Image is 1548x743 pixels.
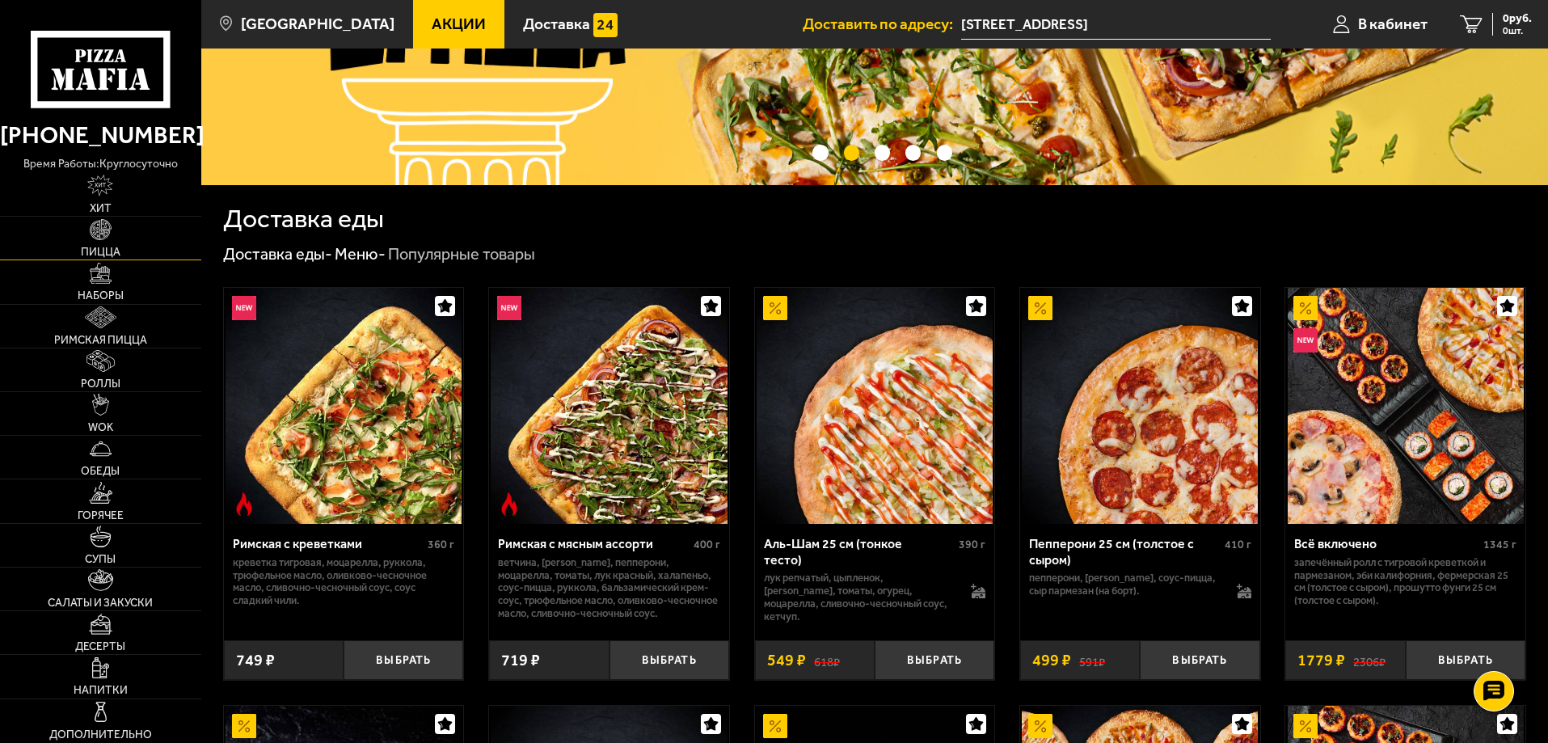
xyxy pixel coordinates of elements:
[388,244,535,265] div: Популярные товары
[609,640,729,680] button: Выбрать
[1079,652,1105,669] s: 591 ₽
[1028,296,1052,320] img: Акционный
[1358,16,1428,32] span: В кабинет
[1029,572,1221,597] p: пепперони, [PERSON_NAME], соус-пицца, сыр пармезан (на борт).
[233,556,455,608] p: креветка тигровая, моцарелла, руккола, трюфельное масло, оливково-чесночное масло, сливочно-чесно...
[428,538,454,551] span: 360 г
[498,536,690,551] div: Римская с мясным ассорти
[1294,536,1479,551] div: Всё включено
[763,296,787,320] img: Акционный
[232,492,256,517] img: Острое блюдо
[763,714,787,738] img: Акционный
[1503,13,1532,24] span: 0 руб.
[224,288,464,524] a: НовинкаОстрое блюдоРимская с креветками
[803,16,961,32] span: Доставить по адресу:
[755,288,995,524] a: АкционныйАль-Шам 25 см (тонкое тесто)
[1022,288,1258,524] img: Пепперони 25 см (толстое с сыром)
[1353,652,1386,669] s: 2306 ₽
[1028,714,1052,738] img: Акционный
[49,729,152,741] span: Дополнительно
[875,145,890,160] button: точки переключения
[814,652,840,669] s: 618 ₽
[1288,288,1524,524] img: Всё включено
[1140,640,1259,680] button: Выбрать
[844,145,859,160] button: точки переключения
[233,536,424,551] div: Римская с креветками
[78,510,124,521] span: Горячее
[232,296,256,320] img: Новинка
[1293,714,1318,738] img: Акционный
[937,145,952,160] button: точки переключения
[905,145,921,160] button: точки переключения
[1503,26,1532,36] span: 0 шт.
[1225,538,1251,551] span: 410 г
[223,206,384,232] h1: Доставка еды
[74,685,128,696] span: Напитки
[961,10,1271,40] span: Россия, Санкт-Петербург, Гражданский проспект, 122к1
[767,652,806,669] span: 549 ₽
[501,652,540,669] span: 719 ₽
[81,378,120,390] span: Роллы
[694,538,720,551] span: 400 г
[48,597,153,609] span: Салаты и закуски
[1020,288,1260,524] a: АкционныйПепперони 25 см (толстое с сыром)
[1406,640,1525,680] button: Выбрать
[764,572,955,623] p: лук репчатый, цыпленок, [PERSON_NAME], томаты, огурец, моцарелла, сливочно-чесночный соус, кетчуп.
[223,244,332,264] a: Доставка еды-
[236,652,275,669] span: 749 ₽
[497,296,521,320] img: Новинка
[90,203,112,214] span: Хит
[812,145,828,160] button: точки переключения
[1483,538,1516,551] span: 1345 г
[78,290,124,302] span: Наборы
[1297,652,1345,669] span: 1779 ₽
[1294,556,1516,608] p: Запечённый ролл с тигровой креветкой и пармезаном, Эби Калифорния, Фермерская 25 см (толстое с сы...
[226,288,462,524] img: Римская с креветками
[491,288,727,524] img: Римская с мясным ассорти
[497,492,521,517] img: Острое блюдо
[335,244,386,264] a: Меню-
[489,288,729,524] a: НовинкаОстрое блюдоРимская с мясным ассорти
[232,714,256,738] img: Акционный
[1029,536,1221,567] div: Пепперони 25 см (толстое с сыром)
[757,288,993,524] img: Аль-Шам 25 см (тонкое тесто)
[1285,288,1525,524] a: АкционныйНовинкаВсё включено
[961,10,1271,40] input: Ваш адрес доставки
[81,247,120,258] span: Пицца
[54,335,147,346] span: Римская пицца
[1032,652,1071,669] span: 499 ₽
[875,640,994,680] button: Выбрать
[241,16,394,32] span: [GEOGRAPHIC_DATA]
[498,556,720,621] p: ветчина, [PERSON_NAME], пепперони, моцарелла, томаты, лук красный, халапеньо, соус-пицца, руккола...
[75,641,125,652] span: Десерты
[88,422,113,433] span: WOK
[523,16,590,32] span: Доставка
[81,466,120,477] span: Обеды
[432,16,486,32] span: Акции
[1293,296,1318,320] img: Акционный
[959,538,985,551] span: 390 г
[1293,328,1318,353] img: Новинка
[764,536,955,567] div: Аль-Шам 25 см (тонкое тесто)
[344,640,463,680] button: Выбрать
[85,554,116,565] span: Супы
[593,13,618,37] img: 15daf4d41897b9f0e9f617042186c801.svg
